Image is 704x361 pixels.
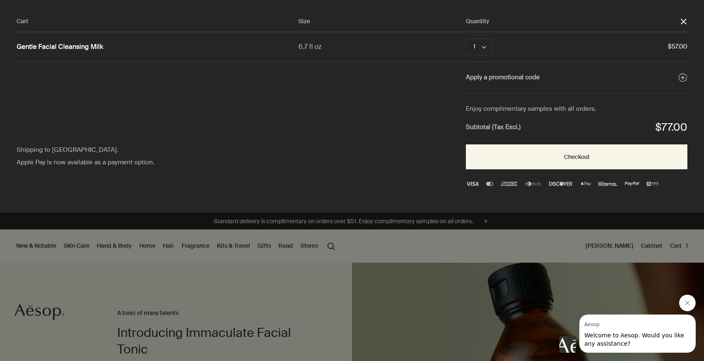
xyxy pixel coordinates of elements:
[298,41,466,52] div: 6.7 fl oz
[17,17,298,27] div: Cart
[501,182,517,186] img: Amex Logo
[559,336,576,353] iframe: no content
[625,182,640,186] img: PayPal Logo
[549,182,574,186] img: discover-3
[466,182,479,186] img: Visa Logo
[466,122,521,133] strong: Subtotal (Tax Excl.)
[579,315,696,353] iframe: Message from Aesop
[466,72,687,83] button: Apply a promotional code
[466,144,687,169] button: Checkout
[17,157,222,168] div: Apple Pay is now available as a payment option.
[17,145,222,156] div: Shipping to [GEOGRAPHIC_DATA].
[559,295,696,353] div: Aesop says "Welcome to Aesop. Would you like any assistance?". Open messaging window to continue ...
[466,104,687,115] div: Enjoy complimentary samples with all orders.
[466,39,493,55] button: Quantity 1
[17,43,103,51] a: Gentle Facial Cleansing Milk
[486,182,493,186] img: Mastercard Logo
[598,182,617,186] img: klarna (1)
[466,17,680,27] div: Quantity
[528,41,687,52] span: $57.00
[679,295,696,311] iframe: Close message from Aesop
[680,18,687,25] button: Close
[581,182,591,186] img: Apple Pay
[525,182,542,186] img: diners-club-international-2
[298,17,466,27] div: Size
[655,119,687,137] div: $77.00
[647,182,658,186] img: alipay-logo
